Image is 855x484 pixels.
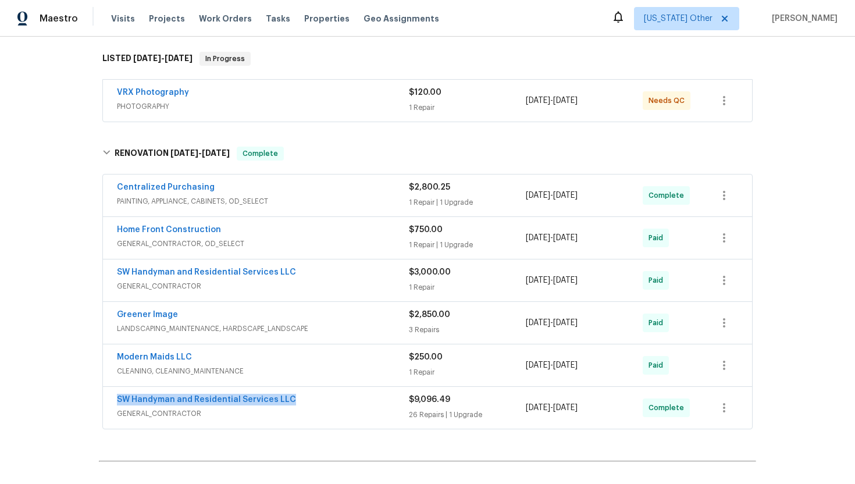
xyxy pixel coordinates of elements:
span: [DATE] [202,149,230,157]
span: GENERAL_CONTRACTOR [117,408,409,419]
span: Complete [238,148,283,159]
a: Modern Maids LLC [117,353,192,361]
span: $3,000.00 [409,268,451,276]
span: [DATE] [553,234,578,242]
span: Paid [649,360,668,371]
span: Visits [111,13,135,24]
span: Paid [649,275,668,286]
span: - [526,232,578,244]
span: Complete [649,402,689,414]
span: [DATE] [170,149,198,157]
span: GENERAL_CONTRACTOR [117,280,409,292]
span: [DATE] [526,404,550,412]
span: CLEANING, CLEANING_MAINTENANCE [117,365,409,377]
span: [US_STATE] Other [644,13,712,24]
a: VRX Photography [117,88,189,97]
span: $9,096.49 [409,396,450,404]
span: Complete [649,190,689,201]
span: [PERSON_NAME] [767,13,838,24]
span: $2,800.25 [409,183,450,191]
span: [DATE] [526,191,550,200]
span: [DATE] [526,319,550,327]
h6: LISTED [102,52,193,66]
span: [DATE] [133,54,161,62]
span: LANDSCAPING_MAINTENANCE, HARDSCAPE_LANDSCAPE [117,323,409,334]
span: - [526,360,578,371]
div: RENOVATION [DATE]-[DATE]Complete [99,135,756,172]
span: $750.00 [409,226,443,234]
a: Centralized Purchasing [117,183,215,191]
span: Properties [304,13,350,24]
div: 1 Repair | 1 Upgrade [409,239,526,251]
div: LISTED [DATE]-[DATE]In Progress [99,40,756,77]
span: GENERAL_CONTRACTOR, OD_SELECT [117,238,409,250]
span: $2,850.00 [409,311,450,319]
span: PHOTOGRAPHY [117,101,409,112]
span: Needs QC [649,95,689,106]
a: SW Handyman and Residential Services LLC [117,396,296,404]
a: Greener Image [117,311,178,319]
span: Maestro [40,13,78,24]
span: Tasks [266,15,290,23]
span: - [526,95,578,106]
span: Paid [649,232,668,244]
span: Projects [149,13,185,24]
span: [DATE] [553,191,578,200]
span: [DATE] [553,361,578,369]
a: SW Handyman and Residential Services LLC [117,268,296,276]
span: - [170,149,230,157]
span: [DATE] [553,319,578,327]
span: - [133,54,193,62]
span: PAINTING, APPLIANCE, CABINETS, OD_SELECT [117,195,409,207]
div: 3 Repairs [409,324,526,336]
div: 26 Repairs | 1 Upgrade [409,409,526,421]
span: Paid [649,317,668,329]
span: [DATE] [553,404,578,412]
span: [DATE] [526,361,550,369]
span: - [526,402,578,414]
span: [DATE] [526,234,550,242]
span: Geo Assignments [364,13,439,24]
span: $120.00 [409,88,441,97]
div: 1 Repair [409,102,526,113]
h6: RENOVATION [115,147,230,161]
span: In Progress [201,53,250,65]
div: 1 Repair | 1 Upgrade [409,197,526,208]
span: [DATE] [553,276,578,284]
span: [DATE] [526,97,550,105]
span: [DATE] [526,276,550,284]
span: $250.00 [409,353,443,361]
span: Work Orders [199,13,252,24]
a: Home Front Construction [117,226,221,234]
span: [DATE] [165,54,193,62]
span: - [526,317,578,329]
div: 1 Repair [409,366,526,378]
span: [DATE] [553,97,578,105]
div: 1 Repair [409,282,526,293]
span: - [526,190,578,201]
span: - [526,275,578,286]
